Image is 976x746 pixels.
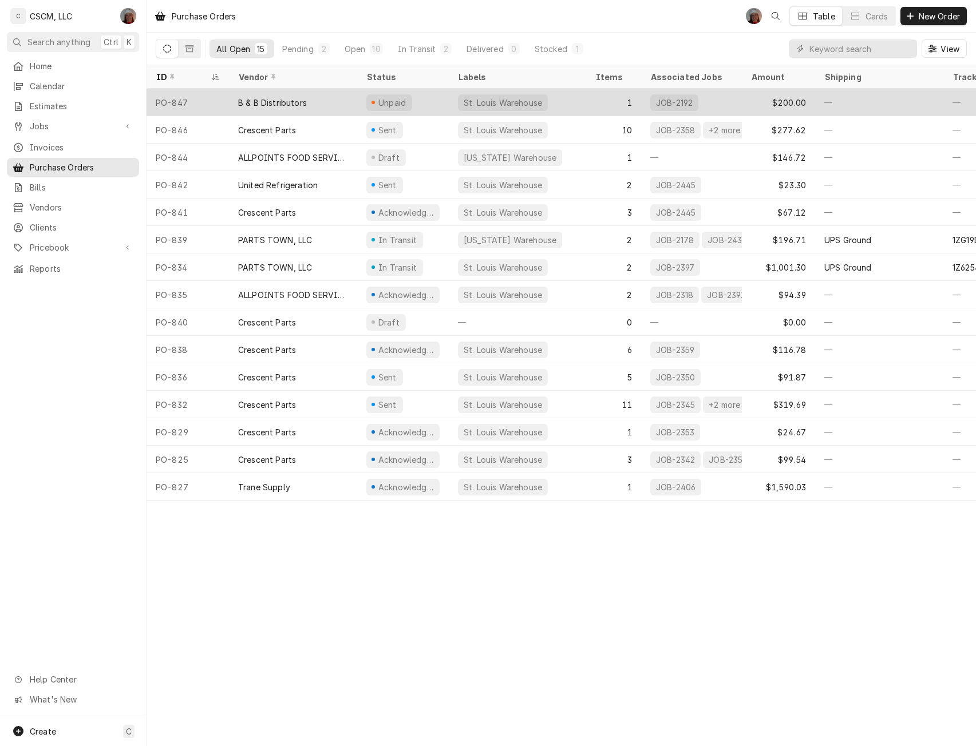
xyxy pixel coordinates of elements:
[467,43,503,55] div: Delivered
[30,10,72,22] div: CSCM, LLC
[815,308,943,336] div: —
[238,234,312,246] div: PARTS TOWN, LLC
[377,399,398,411] div: Sent
[377,344,435,356] div: Acknowledged
[586,473,641,501] div: 1
[7,117,139,136] a: Go to Jobs
[156,71,208,83] div: ID
[463,97,543,109] div: St. Louis Warehouse
[257,43,264,55] div: 15
[449,308,586,336] div: —
[463,481,543,493] div: St. Louis Warehouse
[463,234,558,246] div: [US_STATE] Warehouse
[463,289,543,301] div: St. Louis Warehouse
[345,43,366,55] div: Open
[27,36,90,48] span: Search anything
[751,71,804,83] div: Amount
[824,71,934,83] div: Shipping
[147,226,229,253] div: PO-839
[824,234,872,246] div: UPS Ground
[746,8,762,24] div: DV
[238,179,318,191] div: United Refrigeration
[586,308,641,336] div: 0
[238,426,296,438] div: Crescent Parts
[706,289,746,301] div: JOB-2397
[586,171,641,199] div: 2
[30,80,133,92] span: Calendar
[746,8,762,24] div: Dena Vecchetti's Avatar
[7,158,139,177] a: Purchase Orders
[641,308,742,336] div: —
[511,43,517,55] div: 0
[463,152,558,164] div: [US_STATE] Warehouse
[147,281,229,308] div: PO-835
[30,241,116,253] span: Pricebook
[938,43,962,55] span: View
[30,60,133,72] span: Home
[655,289,694,301] div: JOB-2318
[238,399,296,411] div: Crescent Parts
[815,363,943,391] div: —
[377,97,408,109] div: Unpaid
[655,344,696,356] div: JOB-2359
[586,226,641,253] div: 2
[7,57,139,76] a: Home
[655,454,696,466] div: JOB-2342
[372,43,380,55] div: 10
[238,454,296,466] div: Crescent Parts
[586,336,641,363] div: 6
[586,391,641,418] div: 11
[463,371,543,383] div: St. Louis Warehouse
[655,234,695,246] div: JOB-2178
[238,152,348,164] div: ALLPOINTS FOOD SERVICE
[586,144,641,171] div: 1
[238,289,348,301] div: ALLPOINTS FOOD SERVICE
[377,234,418,246] div: In Transit
[147,171,229,199] div: PO-842
[824,261,872,273] div: UPS Ground
[463,261,543,273] div: St. Louis Warehouse
[708,454,749,466] div: JOB-2357
[742,418,815,446] div: $24.67
[7,77,139,96] a: Calendar
[742,281,815,308] div: $94.39
[742,336,815,363] div: $116.78
[866,10,888,22] div: Cards
[147,363,229,391] div: PO-836
[398,43,436,55] div: In Transit
[7,138,139,157] a: Invoices
[815,116,943,144] div: —
[377,124,398,136] div: Sent
[641,144,742,171] div: —
[650,71,733,83] div: Associated Jobs
[30,181,133,193] span: Bills
[30,693,132,705] span: What's New
[147,336,229,363] div: PO-838
[742,253,815,281] div: $1,001.30
[377,454,435,466] div: Acknowledged
[7,198,139,217] a: Vendors
[238,316,296,328] div: Crescent Parts
[377,481,435,493] div: Acknowledged
[463,454,543,466] div: St. Louis Warehouse
[30,120,116,132] span: Jobs
[900,7,967,25] button: New Order
[238,261,312,273] div: PARTS TOWN, LLC
[377,426,435,438] div: Acknowledged
[7,238,139,257] a: Go to Pricebook
[815,446,943,473] div: —
[7,259,139,278] a: Reports
[30,727,56,736] span: Create
[238,371,296,383] div: Crescent Parts
[742,226,815,253] div: $196.71
[377,316,401,328] div: Draft
[655,399,696,411] div: JOB-2345
[120,8,136,24] div: Dena Vecchetti's Avatar
[147,89,229,116] div: PO-847
[321,43,327,55] div: 2
[586,253,641,281] div: 2
[815,199,943,226] div: —
[10,8,26,24] div: C
[147,308,229,336] div: PO-840
[216,43,250,55] div: All Open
